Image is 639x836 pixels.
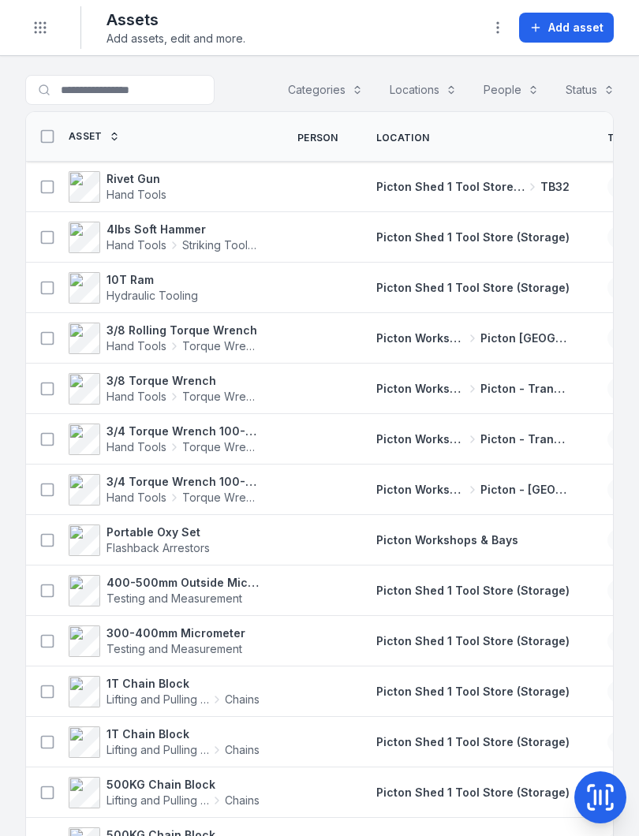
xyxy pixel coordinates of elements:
span: Hand Tools [106,439,166,455]
span: Picton Shed 1 Tool Store (Storage) [376,230,570,244]
span: Testing and Measurement [106,592,242,605]
span: Picton Shed 1 Tool Store (Storage) [376,735,570,748]
a: Picton Workshops & BaysPicton - Transmission Bay [376,431,570,447]
span: Picton Workshops & Bays [376,482,465,498]
span: Picton - Transmission Bay [480,431,570,447]
span: Person [297,132,338,144]
a: 3/8 Torque WrenchHand ToolsTorque Wrench [69,373,260,405]
span: Hand Tools [106,237,166,253]
span: Picton - [GEOGRAPHIC_DATA] [480,482,570,498]
a: Picton Shed 1 Tool Store (Storage) [376,633,570,649]
span: Lifting and Pulling Tools [106,692,209,707]
span: Flashback Arrestors [106,541,210,554]
strong: 3/8 Torque Wrench [106,373,260,389]
a: 1T Chain BlockLifting and Pulling ToolsChains [69,676,260,707]
strong: Portable Oxy Set [106,524,210,540]
span: Lifting and Pulling Tools [106,793,209,808]
button: Categories [278,75,373,105]
span: Picton [GEOGRAPHIC_DATA] [480,330,570,346]
a: Picton Shed 1 Tool Store (Storage) [376,684,570,700]
a: 4lbs Soft HammerHand ToolsStriking Tools / Hammers [69,222,260,253]
a: Picton Shed 1 Tool Store (Storage) [376,280,570,296]
strong: 3/8 Rolling Torque Wrench [106,323,260,338]
button: Add asset [519,13,614,43]
span: Picton - Transmission Bay [480,381,570,397]
span: Picton Workshops & Bays [376,533,518,547]
span: Picton Shed 1 Tool Store (Storage) [376,179,525,195]
a: 3/4 Torque Wrench 100-600 ft/lbs 0320601267Hand ToolsTorque Wrench [69,424,260,455]
span: Picton Shed 1 Tool Store (Storage) [376,281,570,294]
a: Picton Shed 1 Tool Store (Storage)TB32 [376,179,570,195]
strong: Rivet Gun [106,171,166,187]
span: Lifting and Pulling Tools [106,742,209,758]
span: Asset [69,130,103,143]
span: Chains [225,742,260,758]
strong: 400-500mm Outside Micrometer [106,575,260,591]
strong: 300-400mm Micrometer [106,625,245,641]
strong: 3/4 Torque Wrench 100-600 ft/lbs 447 [106,474,260,490]
span: Torque Wrench [182,490,260,506]
a: 10T RamHydraulic Tooling [69,272,198,304]
button: Toggle navigation [25,13,55,43]
button: People [473,75,549,105]
span: Location [376,132,429,144]
span: Hand Tools [106,490,166,506]
span: Tag [607,132,629,144]
strong: 500KG Chain Block [106,777,260,793]
a: 400-500mm Outside MicrometerTesting and Measurement [69,575,260,606]
strong: 4lbs Soft Hammer [106,222,260,237]
a: Picton Workshops & BaysPicton [GEOGRAPHIC_DATA] [376,330,570,346]
span: Picton Shed 1 Tool Store (Storage) [376,584,570,597]
span: Picton Workshops & Bays [376,381,465,397]
span: Picton Workshops & Bays [376,330,465,346]
span: Add asset [548,20,603,35]
span: Hydraulic Tooling [106,289,198,302]
button: Status [555,75,625,105]
span: Add assets, edit and more. [106,31,245,47]
a: Picton Shed 1 Tool Store (Storage) [376,734,570,750]
a: 500KG Chain BlockLifting and Pulling ToolsChains [69,777,260,808]
h2: Assets [106,9,245,31]
a: Portable Oxy SetFlashback Arrestors [69,524,210,556]
span: Torque Wrench [182,439,260,455]
span: Chains [225,793,260,808]
span: Testing and Measurement [106,642,242,655]
button: Locations [379,75,467,105]
a: Picton Shed 1 Tool Store (Storage) [376,583,570,599]
span: Picton Workshops & Bays [376,431,465,447]
span: Hand Tools [106,338,166,354]
strong: 1T Chain Block [106,726,260,742]
span: Hand Tools [106,188,166,201]
a: 3/8 Rolling Torque WrenchHand ToolsTorque Wrench [69,323,260,354]
span: Picton Shed 1 Tool Store (Storage) [376,685,570,698]
a: Picton Workshops & Bays [376,532,518,548]
span: Torque Wrench [182,389,260,405]
strong: 1T Chain Block [106,676,260,692]
a: Picton Shed 1 Tool Store (Storage) [376,230,570,245]
a: 3/4 Torque Wrench 100-600 ft/lbs 447Hand ToolsTorque Wrench [69,474,260,506]
a: Picton Workshops & BaysPicton - Transmission Bay [376,381,570,397]
span: Picton Shed 1 Tool Store (Storage) [376,634,570,648]
span: Chains [225,692,260,707]
a: Picton Shed 1 Tool Store (Storage) [376,785,570,801]
span: Picton Shed 1 Tool Store (Storage) [376,786,570,799]
strong: 3/4 Torque Wrench 100-600 ft/lbs 0320601267 [106,424,260,439]
a: Picton Workshops & BaysPicton - [GEOGRAPHIC_DATA] [376,482,570,498]
span: Torque Wrench [182,338,260,354]
span: Hand Tools [106,389,166,405]
span: Striking Tools / Hammers [182,237,260,253]
a: Asset [69,130,120,143]
a: 300-400mm MicrometerTesting and Measurement [69,625,245,657]
span: TB32 [540,179,570,195]
a: 1T Chain BlockLifting and Pulling ToolsChains [69,726,260,758]
a: Rivet GunHand Tools [69,171,166,203]
strong: 10T Ram [106,272,198,288]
